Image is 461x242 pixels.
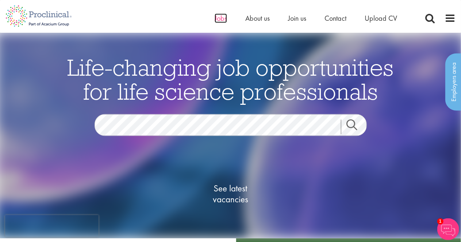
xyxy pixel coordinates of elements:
[215,13,227,23] a: Jobs
[365,13,397,23] a: Upload CV
[194,154,267,234] a: See latestvacancies
[68,52,394,106] span: Life-changing job opportunities for life science professionals
[5,215,99,237] iframe: reCAPTCHA
[437,218,443,225] span: 1
[194,183,267,205] span: See latest vacancies
[324,13,346,23] a: Contact
[437,218,459,240] img: Chatbot
[245,13,270,23] a: About us
[288,13,306,23] a: Join us
[341,119,372,134] a: Job search submit button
